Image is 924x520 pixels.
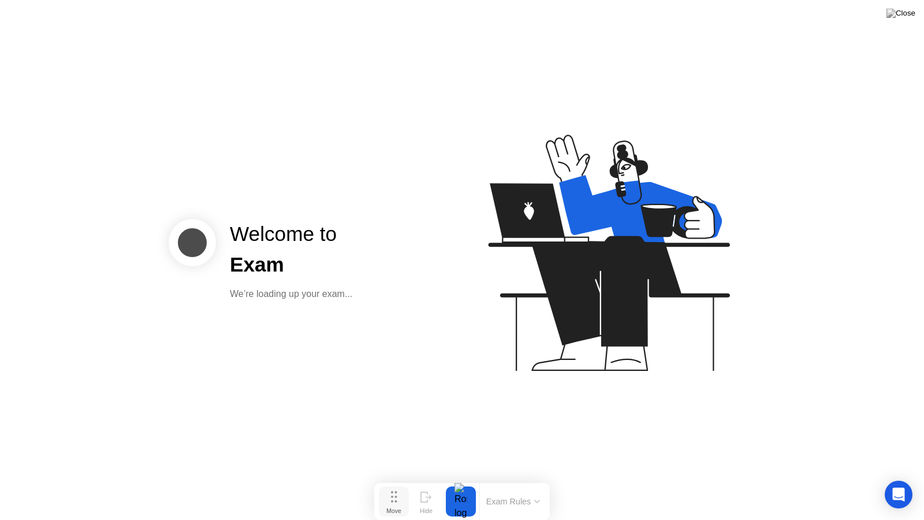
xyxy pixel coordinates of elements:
button: Hide [411,486,441,517]
div: Move [386,507,401,514]
button: Exam Rules [483,496,544,507]
div: Welcome to [230,219,352,250]
div: Open Intercom Messenger [885,481,912,508]
div: We’re loading up your exam... [230,287,352,301]
button: Move [379,486,409,517]
div: Exam [230,250,352,280]
img: Close [886,9,915,18]
div: Hide [420,507,433,514]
